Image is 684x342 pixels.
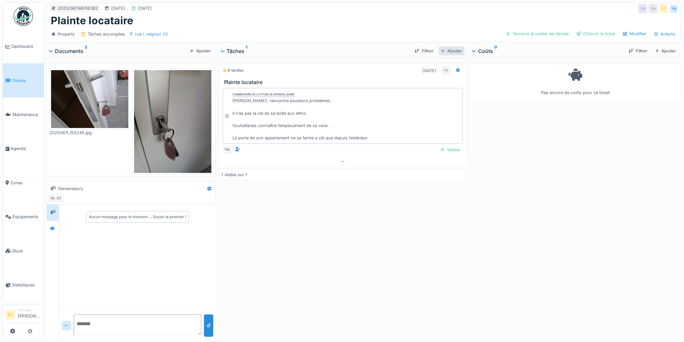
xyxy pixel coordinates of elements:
[3,63,44,97] a: Tickets
[10,180,41,186] span: Zones
[233,92,295,97] div: Commentaire de clôture de [PERSON_NAME]
[11,145,41,152] span: Agenda
[638,4,647,13] div: YN
[474,66,677,96] div: Pas encore de coûts pour ce ticket
[659,4,668,13] div: CT
[574,29,618,38] div: Clôturer le ticket
[55,194,64,203] div: CT
[494,47,497,55] sup: 0
[3,268,44,302] a: Statistiques
[138,5,152,11] div: [DATE]
[18,308,41,322] li: [PERSON_NAME]
[18,308,41,313] div: Manager
[49,47,187,55] div: Documents
[246,47,248,55] sup: 1
[626,47,650,55] div: Filtrer
[13,214,41,220] span: Équipements
[3,29,44,63] a: Dashboard
[3,98,44,132] a: Maintenance
[12,248,41,254] span: Stock
[472,47,624,55] div: Coûts
[3,200,44,234] a: Équipements
[187,47,213,55] div: Ajouter
[423,68,437,74] div: [DATE]
[51,70,128,128] img: s1jy9g8vuyx89dopnul7obmaqdl7
[221,172,247,178] div: 1 visible sur 1
[134,70,211,173] img: 7en53mojschic21jkfgmpsevu4ua
[223,145,232,154] div: YN
[51,15,133,27] h1: Plainte locataire
[135,31,168,37] div: rue l. mignon 23
[438,145,463,154] div: Valider
[111,5,125,11] div: [DATE]
[653,47,679,55] div: Ajouter
[89,214,186,220] div: Aucun message pour le moment … Soyez le premier !
[649,4,658,13] div: YN
[58,31,75,37] div: Property
[223,68,244,73] div: À vérifier
[233,98,369,141] div: [PERSON_NAME], rencontre plusieurs problèmes : Il n’as pas la clé de sa boîte aux lettre. Souhait...
[12,78,41,84] span: Tickets
[85,47,87,55] sup: 2
[3,234,44,268] a: Stock
[504,29,572,38] div: Terminer & valider les tâches
[58,5,98,11] div: 2025/08/146/06382
[12,282,41,288] span: Statistiques
[48,194,57,203] div: YN
[5,308,41,323] a: FL Manager[PERSON_NAME]
[13,112,41,118] span: Maintenance
[49,130,130,136] div: 20250811_155245.jpg
[3,132,44,166] a: Agenda
[439,47,465,55] div: Ajouter
[669,4,679,13] div: YN
[133,175,213,181] div: 20250811_155236.jpg
[5,310,15,320] li: FL
[412,47,436,55] div: Filtrer
[224,79,465,85] h3: Plainte locataire
[442,66,451,75] div: YN
[652,29,679,39] div: Actions
[14,6,33,26] img: Badge_color-CXgf-gQk.svg
[11,43,41,49] span: Dashboard
[621,29,649,38] div: Modifier
[88,31,125,37] div: Tâches accomplies
[221,47,410,55] div: Tâches
[58,186,83,192] div: Demandeurs
[3,166,44,200] a: Zones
